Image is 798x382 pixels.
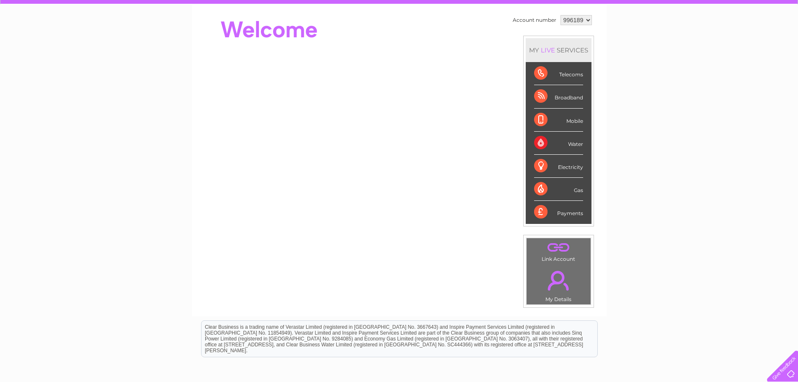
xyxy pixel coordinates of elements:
a: Contact [742,36,763,42]
a: 0333 014 3131 [640,4,698,15]
a: Energy [671,36,690,42]
div: Telecoms [534,62,583,85]
div: Broadband [534,85,583,108]
td: Link Account [526,238,591,264]
a: . [529,240,589,255]
div: MY SERVICES [526,38,591,62]
a: Water [651,36,666,42]
td: My Details [526,264,591,305]
a: . [529,266,589,295]
td: Account number [511,13,558,27]
a: Blog [725,36,737,42]
div: Electricity [534,155,583,178]
div: Water [534,132,583,155]
div: Clear Business is a trading name of Verastar Limited (registered in [GEOGRAPHIC_DATA] No. 3667643... [201,5,597,41]
div: Gas [534,178,583,201]
div: Mobile [534,109,583,132]
div: LIVE [539,46,557,54]
a: Log out [770,36,790,42]
img: logo.png [28,22,71,47]
div: Payments [534,201,583,223]
a: Telecoms [695,36,720,42]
